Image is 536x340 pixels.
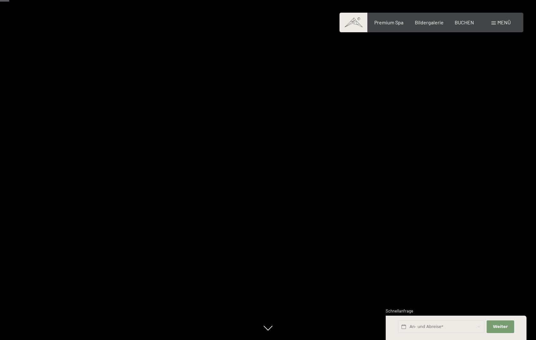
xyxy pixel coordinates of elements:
[415,19,444,25] a: Bildergalerie
[374,19,403,25] a: Premium Spa
[493,324,508,330] span: Weiter
[455,19,474,25] a: BUCHEN
[386,308,413,313] span: Schnellanfrage
[487,320,514,333] button: Weiter
[497,19,511,25] span: Menü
